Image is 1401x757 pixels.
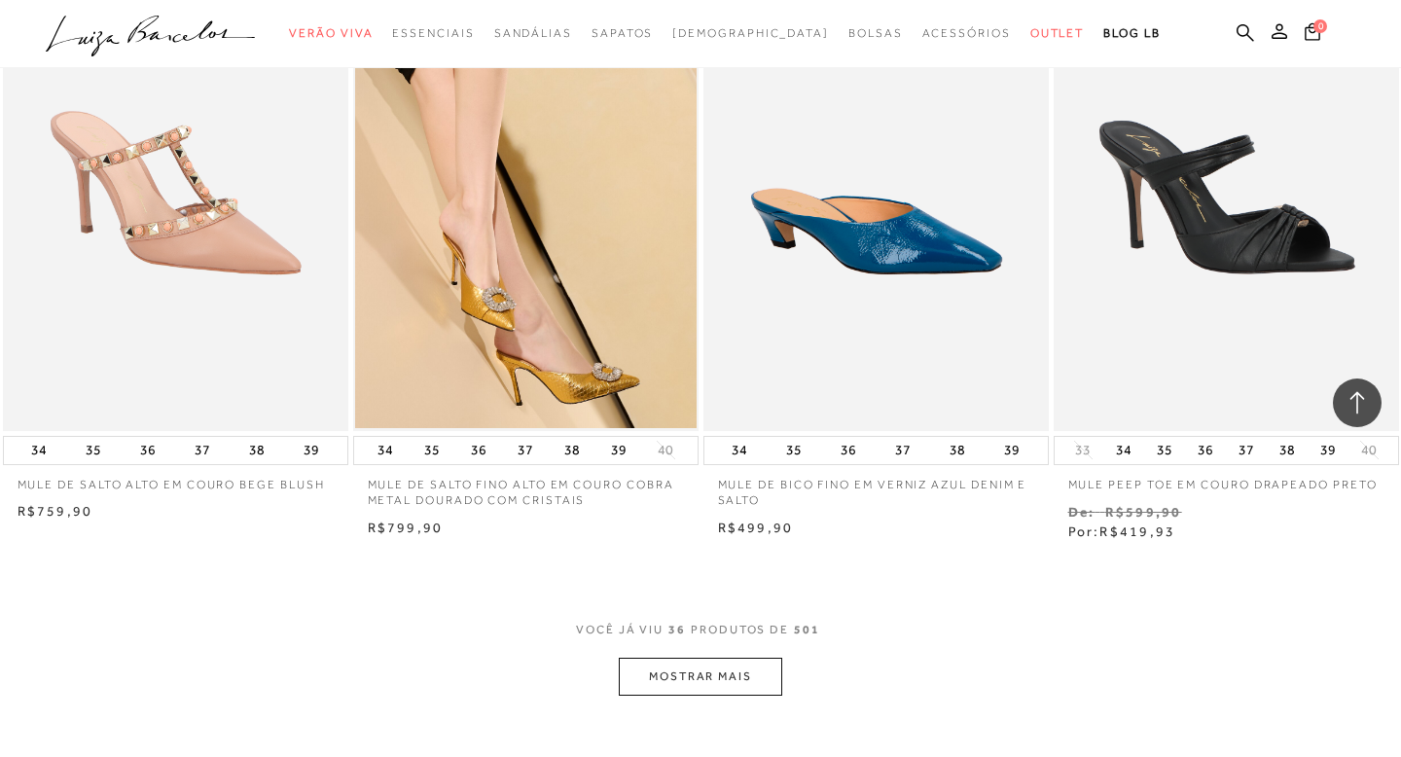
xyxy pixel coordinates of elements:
button: 37 [512,437,539,464]
a: MULE DE SALTO ALTO EM COURO BEGE BLUSH [3,465,348,493]
a: categoryNavScreenReaderText [922,16,1011,52]
a: MULE DE BICO FINO EM VERNIZ AZUL DENIM E SALTO [703,465,1049,510]
button: 0 [1299,21,1326,48]
button: 34 [25,437,53,464]
button: 34 [1110,437,1137,464]
a: BLOG LB [1103,16,1160,52]
button: 36 [465,437,492,464]
span: 0 [1313,19,1327,33]
span: Por: [1068,523,1176,539]
a: MULE PEEP TOE EM COURO DRAPEADO PRETO [1054,465,1399,493]
button: 38 [558,437,586,464]
button: 36 [134,437,162,464]
span: Outlet [1030,26,1085,40]
button: 35 [1151,437,1178,464]
button: MOSTRAR MAIS [619,658,782,696]
button: 37 [189,437,216,464]
span: VOCê JÁ VIU [576,622,664,638]
span: PRODUTOS DE [691,622,789,638]
button: 33 [1069,441,1096,459]
button: 40 [652,441,679,459]
button: 34 [726,437,753,464]
a: categoryNavScreenReaderText [289,16,373,52]
button: 37 [1233,437,1260,464]
button: 39 [605,437,632,464]
a: categoryNavScreenReaderText [494,16,572,52]
button: 38 [1274,437,1301,464]
button: 39 [998,437,1025,464]
span: Acessórios [922,26,1011,40]
button: 39 [298,437,325,464]
span: Bolsas [848,26,903,40]
span: Sandálias [494,26,572,40]
span: 501 [794,622,820,658]
a: categoryNavScreenReaderText [392,16,474,52]
button: 34 [372,437,399,464]
a: categoryNavScreenReaderText [592,16,653,52]
small: R$599,90 [1105,504,1182,520]
a: categoryNavScreenReaderText [1030,16,1085,52]
button: 38 [243,437,270,464]
span: Verão Viva [289,26,373,40]
button: 37 [889,437,916,464]
span: 36 [668,622,686,658]
a: noSubCategoriesText [672,16,829,52]
button: 36 [835,437,862,464]
span: R$759,90 [18,503,93,519]
span: R$499,90 [718,520,794,535]
button: 39 [1314,437,1342,464]
button: 35 [80,437,107,464]
button: 35 [780,437,808,464]
small: De: [1068,504,1096,520]
span: Sapatos [592,26,653,40]
span: BLOG LB [1103,26,1160,40]
a: categoryNavScreenReaderText [848,16,903,52]
button: 36 [1192,437,1219,464]
button: 35 [418,437,446,464]
span: R$419,93 [1099,523,1175,539]
button: 40 [1355,441,1383,459]
span: [DEMOGRAPHIC_DATA] [672,26,829,40]
button: 38 [944,437,971,464]
a: MULE DE SALTO FINO ALTO EM COURO COBRA METAL DOURADO COM CRISTAIS [353,465,699,510]
span: R$799,90 [368,520,444,535]
span: Essenciais [392,26,474,40]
